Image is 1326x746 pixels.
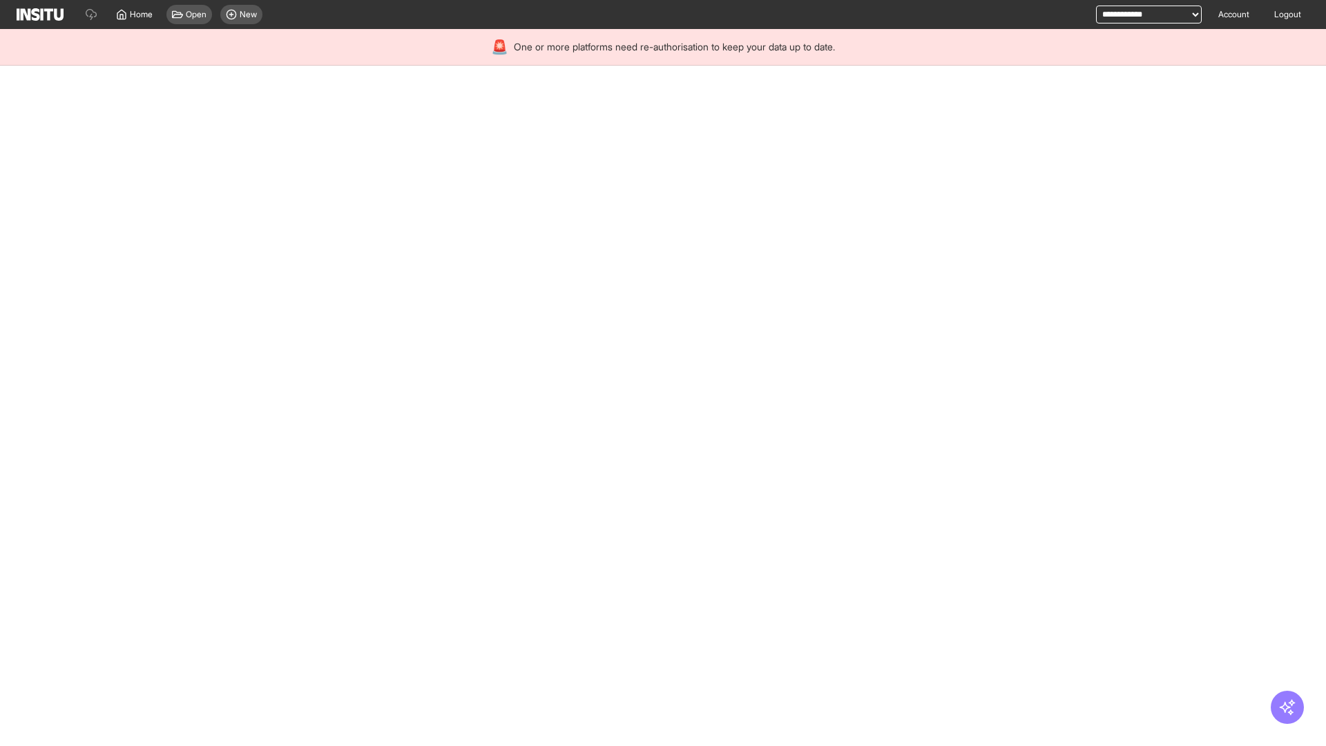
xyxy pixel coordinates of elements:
[17,8,64,21] img: Logo
[130,9,153,20] span: Home
[240,9,257,20] span: New
[186,9,206,20] span: Open
[514,40,835,54] span: One or more platforms need re-authorisation to keep your data up to date.
[491,37,508,57] div: 🚨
